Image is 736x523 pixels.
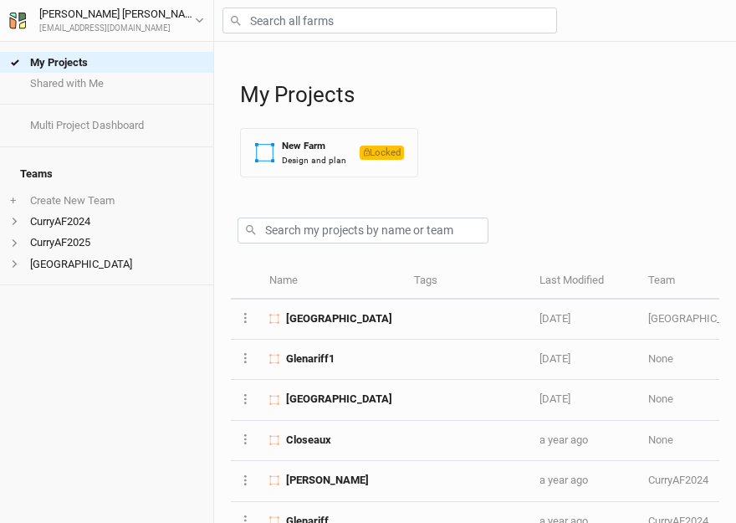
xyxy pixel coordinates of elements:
span: Rawn Farm [286,392,392,407]
span: May 31, 2024 9:23 AM [539,474,588,486]
span: Sep 9, 2025 12:23 PM [539,312,570,325]
span: Shuyler [286,473,369,488]
div: [PERSON_NAME] [PERSON_NAME] [39,6,195,23]
span: Jun 6, 2024 11:26 AM [539,433,588,446]
button: New FarmDesign and planLocked [240,128,418,177]
span: Pretty River Farm [286,311,392,326]
th: Tags [404,264,529,300]
th: Last Modified [529,264,638,300]
span: Sep 4, 2025 3:19 PM [539,392,570,405]
div: [EMAIL_ADDRESS][DOMAIN_NAME] [39,23,195,35]
div: Design and plan [282,154,346,167]
span: Glenariff1 [286,351,335,367]
span: Sep 4, 2025 4:33 PM [539,352,570,365]
div: New Farm [282,139,346,153]
h1: My Projects [240,82,719,108]
h4: Teams [10,157,203,191]
span: Locked [360,146,404,160]
input: Search my projects by name or team [238,218,488,244]
span: + [10,194,16,208]
th: Name [260,264,404,300]
button: [PERSON_NAME] [PERSON_NAME][EMAIL_ADDRESS][DOMAIN_NAME] [8,5,205,35]
input: Search all farms [222,8,557,33]
span: Closeaux [286,433,331,448]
